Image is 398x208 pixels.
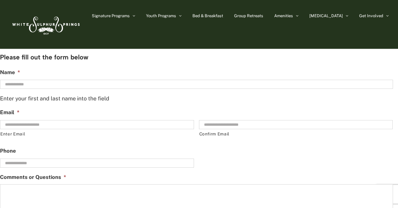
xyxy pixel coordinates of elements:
span: Bed & Breakfast [192,14,223,18]
span: Youth Programs [146,14,176,18]
span: [MEDICAL_DATA] [309,14,343,18]
span: Group Retreats [234,14,263,18]
label: Enter Email [0,129,194,139]
label: Confirm Email [199,129,393,139]
span: Signature Programs [92,14,130,18]
span: Get Involved [359,14,383,18]
span: Amenities [274,14,293,18]
img: White Sulphur Springs Logo [9,10,81,39]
